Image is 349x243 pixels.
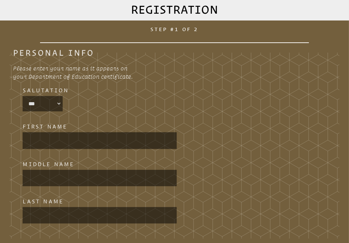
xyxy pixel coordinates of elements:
h1: Step #1 of 2 [40,23,309,43]
h3: Middle Name [23,160,326,169]
legend: Personal Info [13,49,94,57]
h3: Last Name [23,197,326,206]
select: persons_salutation [24,97,62,110]
h3: Salutation [23,86,326,95]
p: Please enter your name as it appears on your Department of Education certificate. [13,64,180,81]
h3: First Name [23,122,326,131]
